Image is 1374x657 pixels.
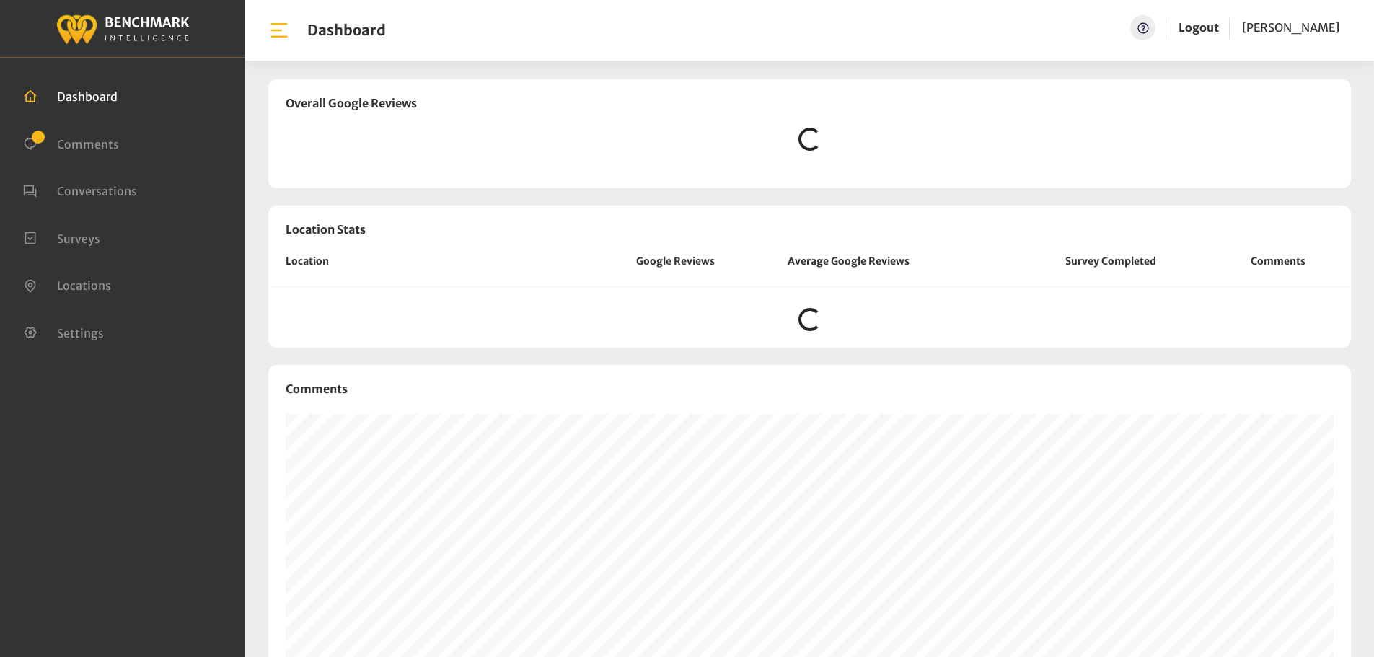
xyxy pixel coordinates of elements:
a: Comments [23,136,119,150]
img: bar [268,19,290,41]
span: Locations [57,278,111,293]
a: Dashboard [23,88,118,102]
th: Google Reviews [581,254,770,287]
h3: Overall Google Reviews [286,97,1334,110]
a: Conversations [23,182,137,197]
a: Logout [1179,20,1219,35]
span: Surveys [57,231,100,245]
h3: Comments [286,382,1334,396]
a: Locations [23,277,111,291]
span: Dashboard [57,89,118,104]
a: [PERSON_NAME] [1242,15,1339,40]
h3: Location Stats [268,206,1351,254]
th: Comments [1206,254,1351,287]
span: Settings [57,325,104,340]
th: Average Google Reviews [770,254,1016,287]
th: Survey Completed [1016,254,1206,287]
h1: Dashboard [307,22,386,39]
span: Conversations [57,184,137,198]
a: Surveys [23,230,100,244]
span: Comments [57,136,119,151]
span: [PERSON_NAME] [1242,20,1339,35]
a: Logout [1179,15,1219,40]
th: Location [268,254,581,287]
img: benchmark [56,11,190,46]
a: Settings [23,325,104,339]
